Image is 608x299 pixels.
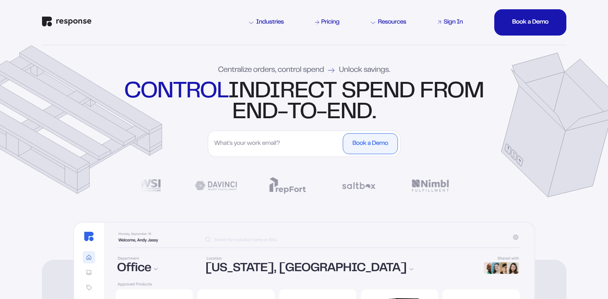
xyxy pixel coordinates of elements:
[117,263,197,275] div: Office
[321,19,339,25] div: Pricing
[371,19,406,25] div: Resources
[42,17,91,29] a: Response Home
[211,133,341,154] input: What's your work email?
[218,66,390,74] div: Centralize orders, control spend
[494,9,566,36] button: Book a DemoBook a DemoBook a DemoBook a Demo
[436,18,464,27] a: Sign In
[205,263,473,275] div: [US_STATE], [GEOGRAPHIC_DATA]
[249,19,284,25] div: Industries
[443,19,463,25] div: Sign In
[124,82,228,102] strong: control
[122,82,486,123] div: indirect spend from end-to-end.
[352,141,388,147] div: Book a Demo
[314,18,341,27] a: Pricing
[42,17,91,27] img: Response Logo
[339,66,390,74] span: Unlock savings.
[512,19,548,25] div: Book a Demo
[343,133,397,154] button: Book a Demo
